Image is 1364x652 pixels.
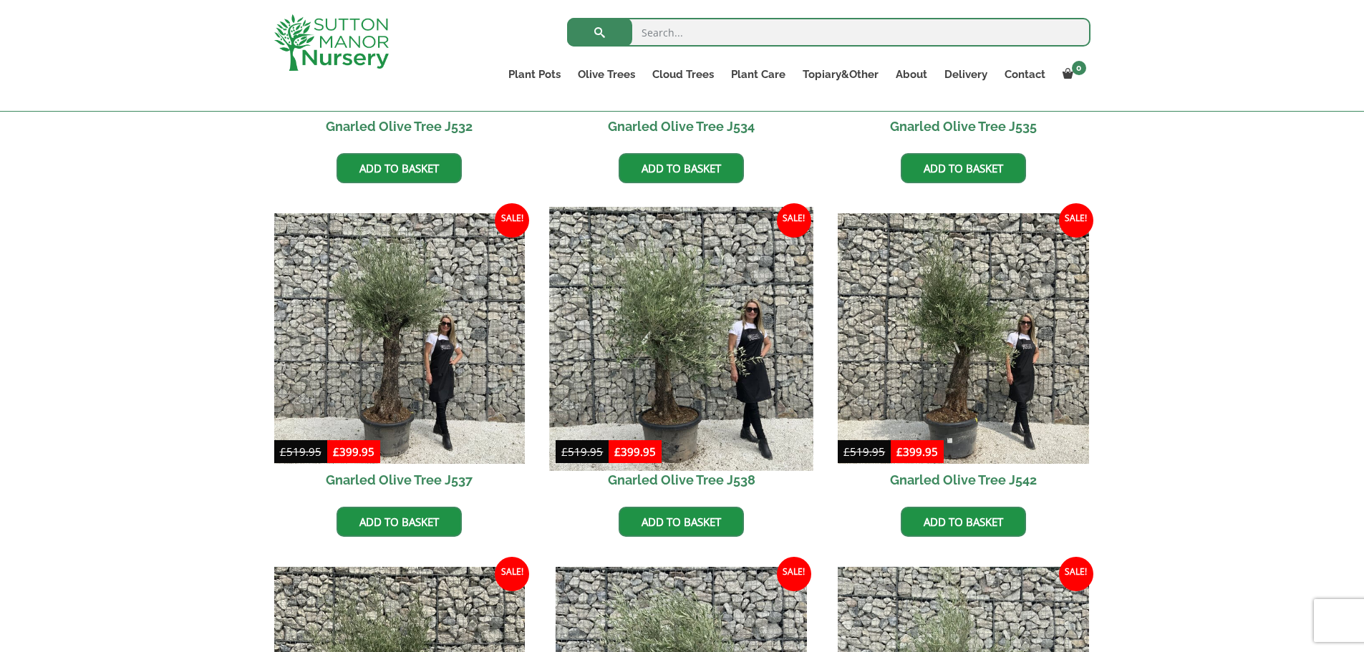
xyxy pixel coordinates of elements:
[500,64,569,84] a: Plant Pots
[777,203,811,238] span: Sale!
[550,207,813,470] img: Gnarled Olive Tree J538
[280,444,321,459] bdi: 519.95
[614,444,656,459] bdi: 399.95
[838,110,1089,142] h2: Gnarled Olive Tree J535
[843,444,850,459] span: £
[996,64,1054,84] a: Contact
[561,444,603,459] bdi: 519.95
[495,203,529,238] span: Sale!
[896,444,938,459] bdi: 399.95
[569,64,644,84] a: Olive Trees
[936,64,996,84] a: Delivery
[337,153,462,183] a: Add to basket: “Gnarled Olive Tree J532”
[337,507,462,537] a: Add to basket: “Gnarled Olive Tree J537”
[843,444,885,459] bdi: 519.95
[619,153,744,183] a: Add to basket: “Gnarled Olive Tree J534”
[838,213,1089,497] a: Sale! Gnarled Olive Tree J542
[838,213,1089,464] img: Gnarled Olive Tree J542
[274,213,526,497] a: Sale! Gnarled Olive Tree J537
[556,464,807,496] h2: Gnarled Olive Tree J538
[556,110,807,142] h2: Gnarled Olive Tree J534
[722,64,794,84] a: Plant Care
[274,213,526,464] img: Gnarled Olive Tree J537
[1072,61,1086,75] span: 0
[1059,557,1093,591] span: Sale!
[495,557,529,591] span: Sale!
[567,18,1090,47] input: Search...
[838,464,1089,496] h2: Gnarled Olive Tree J542
[280,444,286,459] span: £
[887,64,936,84] a: About
[274,464,526,496] h2: Gnarled Olive Tree J537
[274,14,389,71] img: logo
[1059,203,1093,238] span: Sale!
[614,444,621,459] span: £
[561,444,568,459] span: £
[794,64,887,84] a: Topiary&Other
[901,507,1026,537] a: Add to basket: “Gnarled Olive Tree J542”
[619,507,744,537] a: Add to basket: “Gnarled Olive Tree J538”
[333,444,339,459] span: £
[556,213,807,497] a: Sale! Gnarled Olive Tree J538
[644,64,722,84] a: Cloud Trees
[1054,64,1090,84] a: 0
[901,153,1026,183] a: Add to basket: “Gnarled Olive Tree J535”
[333,444,374,459] bdi: 399.95
[896,444,903,459] span: £
[274,110,526,142] h2: Gnarled Olive Tree J532
[777,557,811,591] span: Sale!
